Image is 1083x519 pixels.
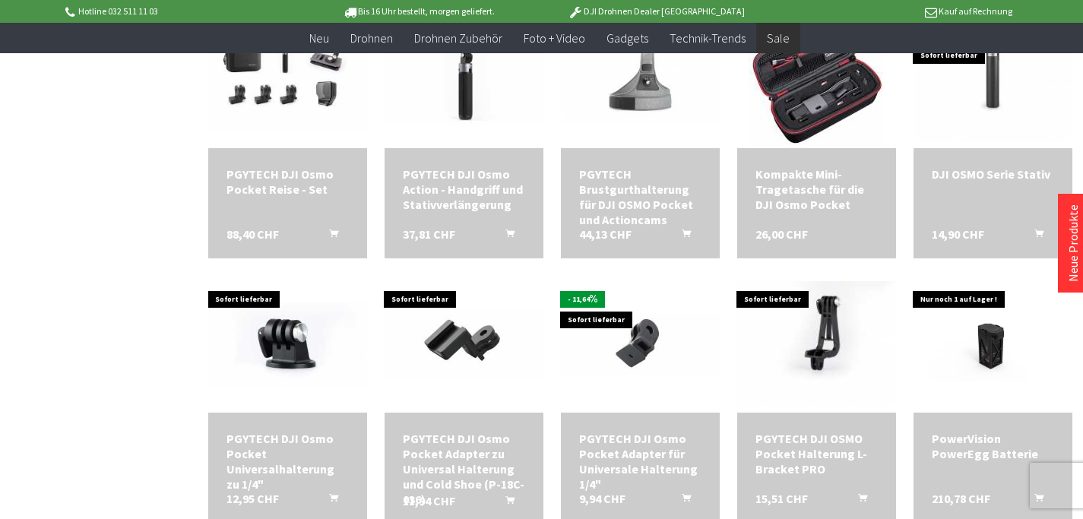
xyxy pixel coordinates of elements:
span: 210,78 CHF [932,491,990,506]
button: In den Warenkorb [487,226,524,246]
button: In den Warenkorb [311,491,347,511]
div: PGYTECH DJI Osmo Pocket Reise - Set [226,166,349,197]
a: Foto + Video [513,23,596,54]
div: PGYTECH DJI Osmo Pocket Universalhalterung zu 1/4" [226,431,349,492]
span: 11,94 CHF [403,493,455,508]
div: DJI OSMO Serie Stativ [932,166,1054,182]
a: PGYTECH DJI Osmo Pocket Adapter zu Universal Halterung und Cold Shoe (P-18C-036) 11,94 CHF In den... [403,431,525,507]
a: Drohnen Zubehör [404,23,513,54]
span: 15,51 CHF [755,491,808,506]
span: 14,90 CHF [932,226,984,242]
button: In den Warenkorb [663,226,700,246]
span: Sale [767,30,790,46]
img: PGYTECH DJI OSMO Pocket Halterung L-Bracket PRO [737,281,896,407]
a: DJI OSMO Serie Stativ 14,90 CHF In den Warenkorb [932,166,1054,182]
div: PGYTECH DJI Osmo Pocket Adapter für Universale Halterung 1/4" [579,431,701,492]
img: Kompakte Mini-Tragetasche für die DJI Osmo Pocket [749,11,885,148]
p: Hotline 032 511 11 03 [63,2,300,21]
a: PGYTECH DJI OSMO Pocket Halterung L-Bracket PRO 15,51 CHF In den Warenkorb [755,431,878,476]
button: In den Warenkorb [840,491,876,511]
a: Kompakte Mini-Tragetasche für die DJI Osmo Pocket 26,00 CHF [755,166,878,212]
span: Gadgets [606,30,648,46]
p: Kauf auf Rechnung [775,2,1012,21]
a: Neu [299,23,340,54]
a: Gadgets [596,23,659,54]
span: 44,13 CHF [579,226,632,242]
span: 37,81 CHF [403,226,455,242]
a: Technik-Trends [659,23,756,54]
span: Foto + Video [524,30,585,46]
div: PowerVision PowerEgg Batterie [932,431,1054,461]
p: Bis 16 Uhr bestellt, morgen geliefert. [300,2,537,21]
img: DJI OSMO Serie Stativ [914,17,1072,143]
a: PowerVision PowerEgg Batterie 210,78 CHF In den Warenkorb [932,431,1054,461]
a: Sale [756,23,800,54]
img: PGYTECH DJI Osmo Pocket Adapter zu Universal Halterung und Cold Shoe (P-18C-036) [385,308,543,381]
span: 26,00 CHF [755,226,808,242]
span: Drohnen Zubehör [414,30,502,46]
a: PGYTECH DJI Osmo Action - Handgriff und Stativverlängerung 37,81 CHF In den Warenkorb [403,166,525,212]
a: PGYTECH DJI Osmo Pocket Reise - Set 88,40 CHF In den Warenkorb [226,166,349,197]
a: PGYTECH Brustgurthalterung für DJI OSMO Pocket und Actioncams 44,13 CHF In den Warenkorb [579,166,701,227]
div: PGYTECH DJI OSMO Pocket Halterung L-Bracket PRO [755,431,878,476]
span: 9,94 CHF [579,491,625,506]
div: PGYTECH DJI Osmo Pocket Adapter zu Universal Halterung und Cold Shoe (P-18C-036) [403,431,525,507]
button: In den Warenkorb [663,491,700,511]
img: PGYTECH Brustgurthalterung für DJI OSMO Pocket und Actioncams [561,38,720,121]
img: PGYTECH DJI Osmo Pocket Universalhalterung zu 1/4" [208,302,367,387]
span: Drohnen [350,30,393,46]
img: PowerVision PowerEgg Batterie [914,306,1072,382]
button: In den Warenkorb [1016,491,1053,511]
a: Drohnen [340,23,404,54]
button: In den Warenkorb [1016,226,1053,246]
span: 88,40 CHF [226,226,279,242]
button: In den Warenkorb [311,226,347,246]
a: Neue Produkte [1066,204,1081,282]
a: PGYTECH DJI Osmo Pocket Adapter für Universale Halterung 1/4" 9,94 CHF In den Warenkorb [579,431,701,492]
a: PGYTECH DJI Osmo Pocket Universalhalterung zu 1/4" 12,95 CHF In den Warenkorb [226,431,349,492]
span: Neu [309,30,329,46]
img: PGYTECH DJI Osmo Pocket Reise - Set [208,27,367,133]
p: DJI Drohnen Dealer [GEOGRAPHIC_DATA] [537,2,774,21]
img: PGYTECH DJI Osmo Pocket Adapter für Universale Halterung 1/4" [561,314,720,375]
div: Kompakte Mini-Tragetasche für die DJI Osmo Pocket [755,166,878,212]
div: PGYTECH Brustgurthalterung für DJI OSMO Pocket und Actioncams [579,166,701,227]
div: PGYTECH DJI Osmo Action - Handgriff und Stativverlängerung [403,166,525,212]
span: 12,95 CHF [226,491,279,506]
span: Technik-Trends [670,30,746,46]
img: PGYTECH DJI Osmo Action - Handgriff und Stativverlängerung [385,35,543,125]
button: In den Warenkorb [487,493,524,513]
